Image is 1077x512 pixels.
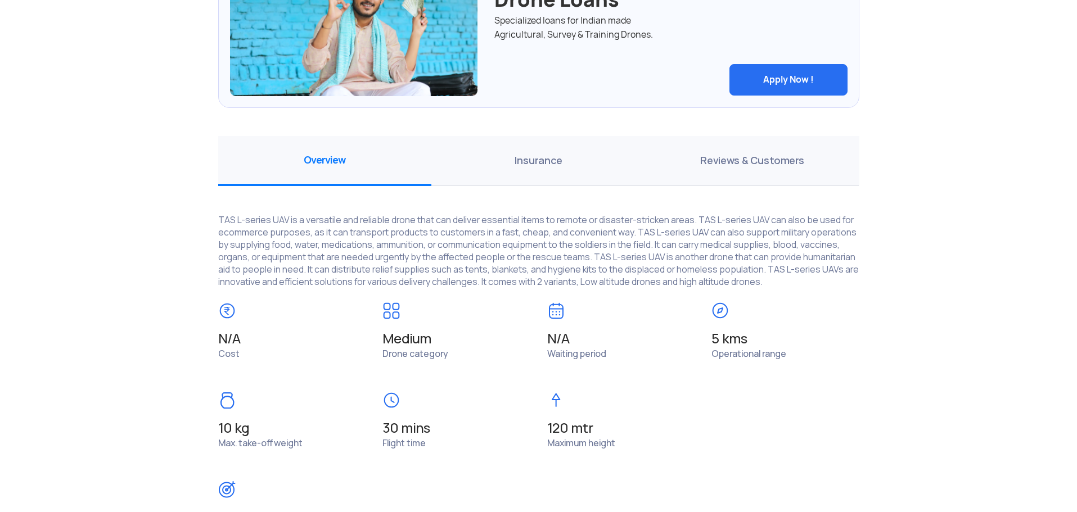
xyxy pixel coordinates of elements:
span: Flight time [382,437,426,449]
span: Drone category [382,348,448,360]
div: Specialized loans for Indian made Agricultural, Survey & Training Drones. [494,13,848,42]
span: Maximum height [547,437,615,449]
span: 5 kms [711,331,859,347]
span: Cost [218,348,240,360]
span: Reviews & Customers [645,136,859,186]
button: Apply Now ! [729,64,848,96]
p: TAS L-series UAV is a versatile and reliable drone that can deliver essential items to remote or ... [218,203,859,288]
span: Medium [382,331,530,347]
span: N/A [218,330,240,347]
span: N/A [547,331,695,347]
span: Waiting period [547,348,606,360]
span: Insurance [431,136,645,186]
span: Max. take-off weight [218,437,303,449]
span: Overview [218,136,432,186]
span: 10 kg [218,420,366,436]
span: Operational range [711,348,786,360]
span: 30 mins [382,420,530,436]
span: 120 mtr [547,420,695,436]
